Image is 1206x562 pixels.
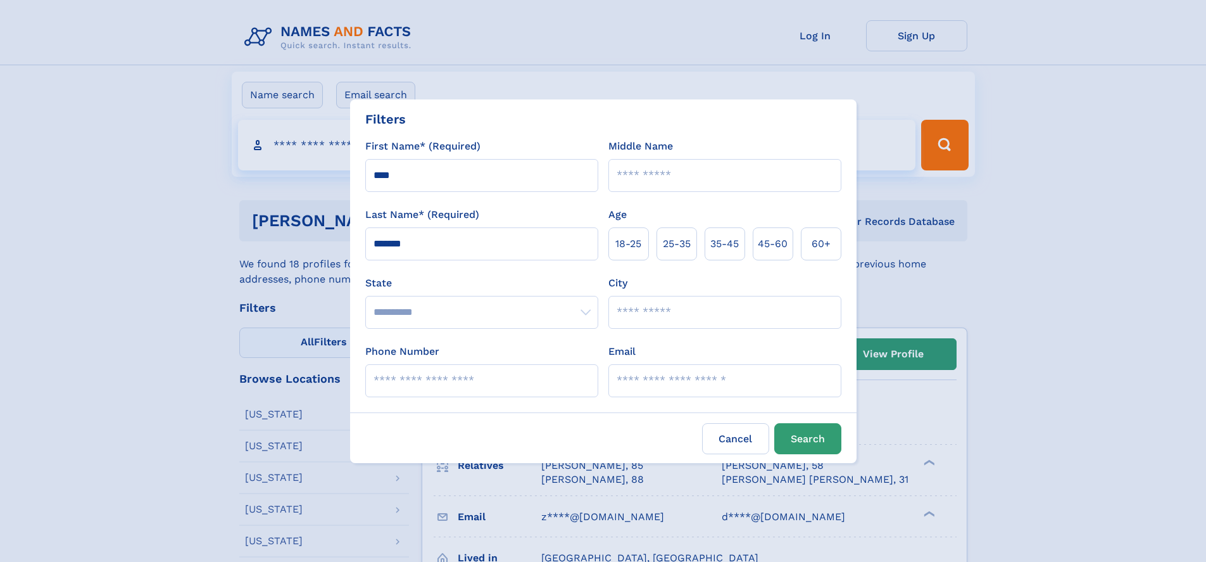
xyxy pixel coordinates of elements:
label: Cancel [702,423,769,454]
label: Age [608,207,627,222]
div: Filters [365,110,406,129]
label: State [365,276,598,291]
label: City [608,276,627,291]
span: 18‑25 [615,236,641,252]
label: First Name* (Required) [365,139,481,154]
label: Phone Number [365,344,439,359]
label: Middle Name [608,139,673,154]
span: 60+ [812,236,831,252]
label: Last Name* (Required) [365,207,479,222]
span: 25‑35 [663,236,691,252]
label: Email [608,344,636,359]
span: 45‑60 [758,236,788,252]
span: 35‑45 [710,236,739,252]
button: Search [774,423,841,454]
